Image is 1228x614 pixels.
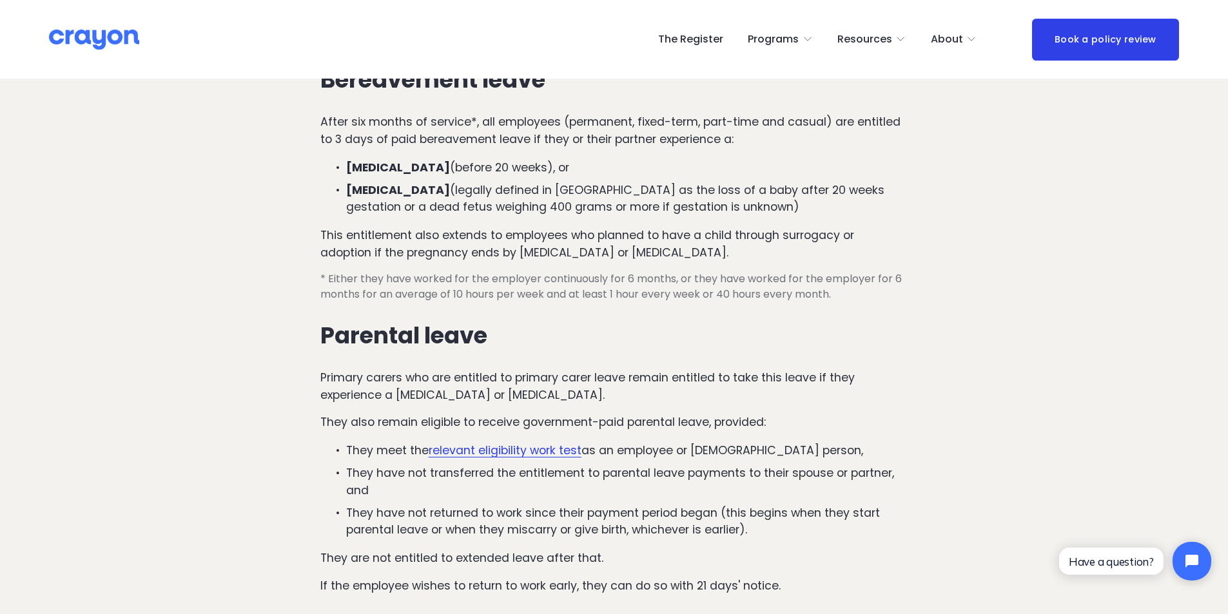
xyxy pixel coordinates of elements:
p: (legally defined in [GEOGRAPHIC_DATA] as the loss of a baby after 20 weeks gestation or a dead fe... [346,182,908,216]
p: They are not entitled to extended leave after that. [320,550,908,566]
p: * Either they have worked for the employer continuously for 6 months, or they have worked for the... [320,271,908,302]
strong: Parental leave [320,320,487,351]
p: After six months of service*, all employees (permanent, fixed-term, part-time and casual) are ent... [320,113,908,148]
span: Programs [748,30,799,49]
iframe: Tidio Chat [1048,531,1222,591]
a: The Register [658,29,723,50]
span: About [931,30,963,49]
p: They also remain eligible to receive government-paid parental leave, provided: [320,414,908,430]
p: If the employee wishes to return to work early, they can do so with 21 days' notice. [320,577,908,594]
img: Crayon [49,28,139,51]
p: They meet the as an employee or [DEMOGRAPHIC_DATA] person, [346,442,908,459]
strong: Bereavement leave [320,64,545,95]
a: folder dropdown [931,29,977,50]
p: They have not returned to work since their payment period began (this begins when they start pare... [346,504,908,539]
strong: [MEDICAL_DATA] [346,182,450,198]
p: Primary carers who are entitled to primary carer leave remain entitled to take this leave if they... [320,369,908,403]
a: Book a policy review [1032,19,1179,61]
span: Resources [837,30,892,49]
a: relevant eligibility work test [429,443,581,458]
a: folder dropdown [837,29,906,50]
p: They have not transferred the entitlement to parental leave payments to their spouse or partner, and [346,465,908,499]
p: (before 20 weeks), or [346,159,908,176]
p: This entitlement also extends to employees who planned to have a child through surrogacy or adopt... [320,227,908,261]
strong: [MEDICAL_DATA] [346,160,450,175]
a: folder dropdown [748,29,813,50]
